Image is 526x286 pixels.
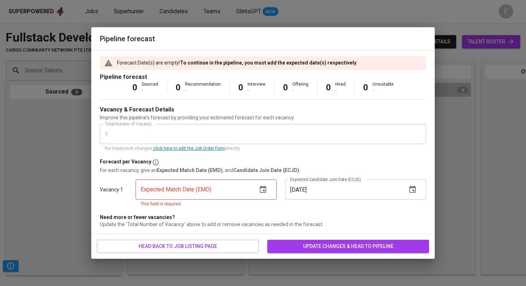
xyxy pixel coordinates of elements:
b: 0 [238,82,243,92]
p: Pipeline forecast [100,73,426,81]
p: Improve this pipeline's forecast by providing your estimated forecast for each vacancy. [100,114,426,121]
b: 0 [132,82,137,92]
h6: Pipeline forecast [100,33,426,44]
a: click here to edit the Job Order Form [153,146,225,151]
span: update changes & head to pipeline [273,242,423,251]
div: - [292,87,308,94]
div: Interview [248,81,266,94]
div: - [335,87,346,94]
b: 0 [176,82,181,92]
p: For each vacancy, give an , and [100,167,426,174]
div: - [185,87,221,94]
button: head back to job listing page [97,240,259,253]
p: Forecast Date(s) are empty! . [117,59,357,66]
div: Offering [292,81,308,94]
b: Candidate Join Date (ECJD). [233,167,301,173]
p: Vacancy 1 [100,186,123,193]
span: head back to job listing page [103,242,253,251]
div: - [372,87,394,94]
p: Update the 'Total Number of Vacancy' above to add or remove vacancies as needed in the forecast. [100,221,426,228]
p: This field is required [141,201,272,208]
div: - [248,87,266,94]
b: 0 [363,82,368,92]
b: 0 [283,82,288,92]
b: 0 [326,82,331,92]
div: - [142,87,158,94]
b: Expected Match Date (EMD) [157,167,223,173]
div: Recommendation [185,81,221,94]
p: For headcount changes, directly. [105,145,421,152]
div: Sourced [142,81,158,94]
div: Unsuitable [372,81,394,94]
div: Hired [335,81,346,94]
button: update changes & head to pipeline [267,240,429,253]
p: Vacancy & Forecast Details [100,105,174,114]
p: Need more or fewer vacancies? [100,214,426,221]
p: Forecast per Vacancy [100,158,151,167]
b: To continue in the pipeline, you must add the expected date(s) respectively [180,60,356,66]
